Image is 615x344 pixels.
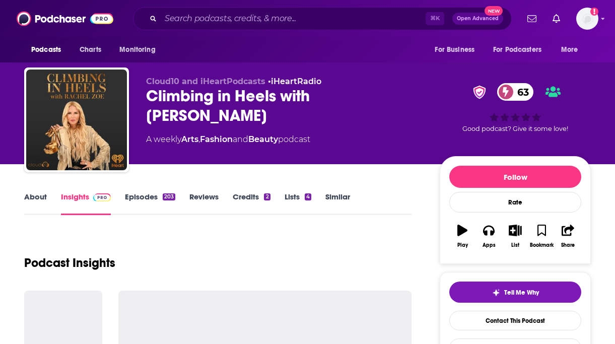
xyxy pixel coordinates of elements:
button: open menu [24,40,74,59]
button: open menu [428,40,487,59]
a: Fashion [200,134,233,144]
a: Beauty [248,134,278,144]
span: Good podcast? Give it some love! [462,125,568,132]
img: verified Badge [470,86,489,99]
a: iHeartRadio [271,77,321,86]
a: Lists4 [285,192,311,215]
div: Bookmark [530,242,554,248]
div: 203 [163,193,175,200]
div: Apps [483,242,496,248]
span: For Business [435,43,474,57]
div: Search podcasts, credits, & more... [133,7,512,30]
a: Show notifications dropdown [549,10,564,27]
img: tell me why sparkle [492,289,500,297]
h1: Podcast Insights [24,255,115,270]
button: Follow [449,166,581,188]
div: List [511,242,519,248]
span: • [268,77,321,86]
a: Show notifications dropdown [523,10,540,27]
button: Bookmark [528,218,555,254]
div: verified Badge63Good podcast? Give it some love! [440,77,591,139]
span: , [198,134,200,144]
a: About [24,192,47,215]
button: List [502,218,528,254]
div: 2 [264,193,270,200]
button: Share [555,218,581,254]
button: Apps [475,218,502,254]
img: Podchaser Pro [93,193,111,201]
span: ⌘ K [426,12,444,25]
a: Reviews [189,192,219,215]
span: New [485,6,503,16]
a: InsightsPodchaser Pro [61,192,111,215]
button: open menu [112,40,168,59]
button: open menu [487,40,556,59]
div: Share [561,242,575,248]
button: Open AdvancedNew [452,13,503,25]
span: Tell Me Why [504,289,539,297]
span: More [561,43,578,57]
img: Podchaser - Follow, Share and Rate Podcasts [17,9,113,28]
button: open menu [554,40,591,59]
a: Similar [325,192,350,215]
span: 63 [507,83,534,101]
div: 4 [305,193,311,200]
img: User Profile [576,8,598,30]
a: Contact This Podcast [449,311,581,330]
img: Climbing in Heels with Rachel Zoe [26,70,127,170]
a: Charts [73,40,107,59]
span: Cloud10 and iHeartPodcasts [146,77,265,86]
button: tell me why sparkleTell Me Why [449,282,581,303]
svg: Add a profile image [590,8,598,16]
input: Search podcasts, credits, & more... [161,11,426,27]
a: 63 [497,83,534,101]
a: Credits2 [233,192,270,215]
span: Open Advanced [457,16,499,21]
span: For Podcasters [493,43,541,57]
span: Monitoring [119,43,155,57]
div: Rate [449,192,581,213]
a: Episodes203 [125,192,175,215]
span: Charts [80,43,101,57]
span: Podcasts [31,43,61,57]
div: A weekly podcast [146,133,310,146]
div: Play [457,242,468,248]
span: Logged in as alignPR [576,8,598,30]
button: Play [449,218,475,254]
a: Arts [181,134,198,144]
button: Show profile menu [576,8,598,30]
span: and [233,134,248,144]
